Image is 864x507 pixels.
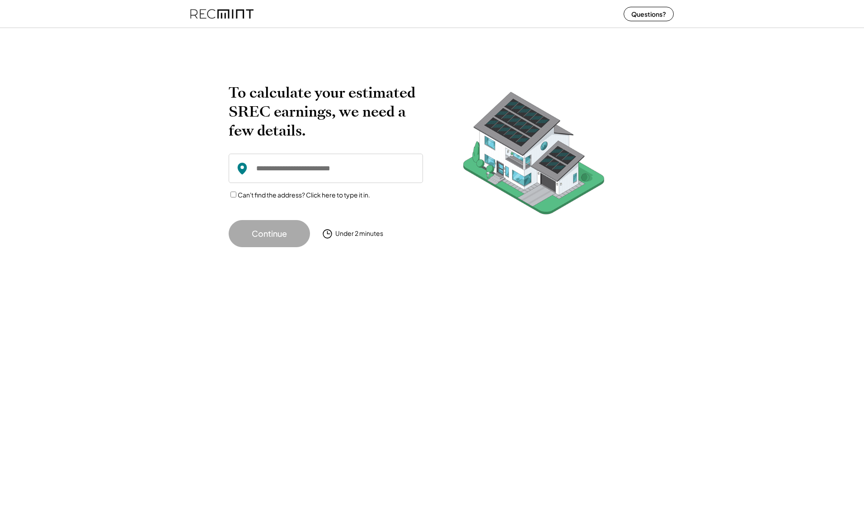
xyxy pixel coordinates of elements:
[229,83,423,140] h2: To calculate your estimated SREC earnings, we need a few details.
[624,7,674,21] button: Questions?
[229,220,310,247] button: Continue
[190,2,254,26] img: recmint-logotype%403x%20%281%29.jpeg
[446,83,622,228] img: RecMintArtboard%207.png
[238,191,370,199] label: Can't find the address? Click here to type it in.
[335,229,383,238] div: Under 2 minutes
